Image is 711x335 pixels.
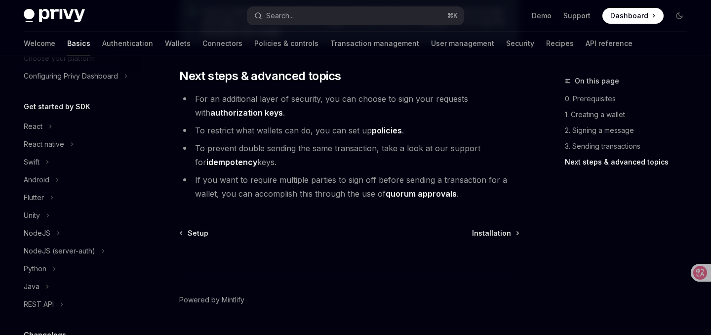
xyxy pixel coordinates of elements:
[206,157,257,167] a: idempotency
[472,228,518,238] a: Installation
[266,10,294,22] div: Search...
[610,11,648,21] span: Dashboard
[24,174,49,186] div: Android
[188,228,208,238] span: Setup
[532,11,552,21] a: Demo
[24,121,42,132] div: React
[179,173,519,201] li: If you want to require multiple parties to sign off before sending a transaction for a wallet, yo...
[254,32,318,55] a: Policies & controls
[24,70,118,82] div: Configuring Privy Dashboard
[24,209,40,221] div: Unity
[586,32,632,55] a: API reference
[67,32,90,55] a: Basics
[447,12,458,20] span: ⌘ K
[24,9,85,23] img: dark logo
[24,298,54,310] div: REST API
[210,108,283,118] a: authorization keys
[386,189,457,199] a: quorum approvals
[602,8,664,24] a: Dashboard
[472,228,511,238] span: Installation
[180,228,208,238] a: Setup
[179,141,519,169] li: To prevent double sending the same transaction, take a look at our support for keys.
[565,138,695,154] a: 3. Sending transactions
[179,68,341,84] span: Next steps & advanced topics
[165,32,191,55] a: Wallets
[565,91,695,107] a: 0. Prerequisites
[24,156,39,168] div: Swift
[671,8,687,24] button: Toggle dark mode
[24,227,50,239] div: NodeJS
[24,281,39,293] div: Java
[563,11,591,21] a: Support
[179,295,244,305] a: Powered by Mintlify
[24,263,46,275] div: Python
[247,7,463,25] button: Search...⌘K
[179,92,519,120] li: For an additional layer of security, you can choose to sign your requests with .
[24,192,44,204] div: Flutter
[24,101,90,113] h5: Get started by SDK
[24,138,64,150] div: React native
[506,32,534,55] a: Security
[565,107,695,123] a: 1. Creating a wallet
[330,32,419,55] a: Transaction management
[431,32,494,55] a: User management
[546,32,574,55] a: Recipes
[565,154,695,170] a: Next steps & advanced topics
[24,245,95,257] div: NodeJS (server-auth)
[565,123,695,138] a: 2. Signing a message
[372,126,402,136] a: policies
[179,124,519,137] li: To restrict what wallets can do, you can set up .
[102,32,153,55] a: Authentication
[24,32,55,55] a: Welcome
[202,32,242,55] a: Connectors
[575,75,619,87] span: On this page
